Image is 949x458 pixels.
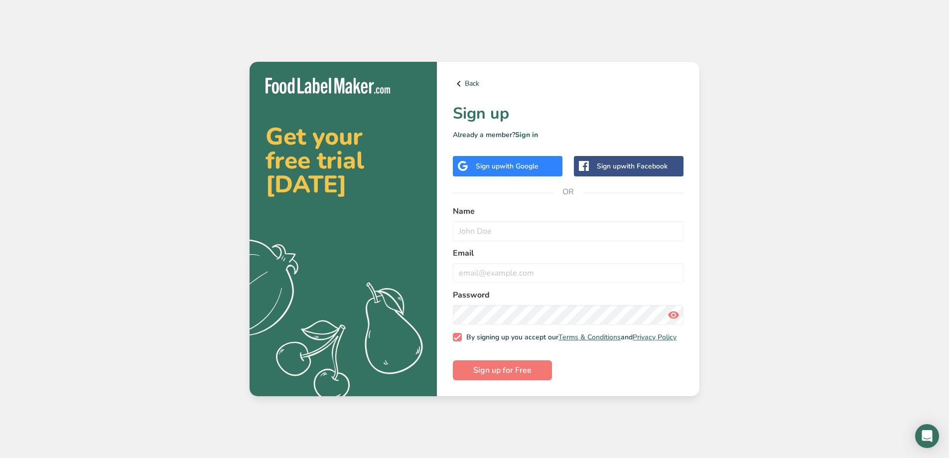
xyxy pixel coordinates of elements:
label: Password [453,289,683,301]
p: Already a member? [453,130,683,140]
div: Sign up [476,161,539,171]
div: Sign up [597,161,668,171]
span: with Google [500,161,539,171]
span: OR [553,177,583,207]
button: Sign up for Free [453,360,552,380]
h1: Sign up [453,102,683,126]
img: Food Label Maker [266,78,390,94]
a: Privacy Policy [633,332,677,342]
a: Back [453,78,683,90]
input: John Doe [453,221,683,241]
a: Terms & Conditions [558,332,621,342]
span: with Facebook [621,161,668,171]
label: Email [453,247,683,259]
a: Sign in [515,130,538,140]
h2: Get your free trial [DATE] [266,125,421,196]
span: Sign up for Free [473,364,532,376]
label: Name [453,205,683,217]
div: Open Intercom Messenger [915,424,939,448]
input: email@example.com [453,263,683,283]
span: By signing up you accept our and [462,333,677,342]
